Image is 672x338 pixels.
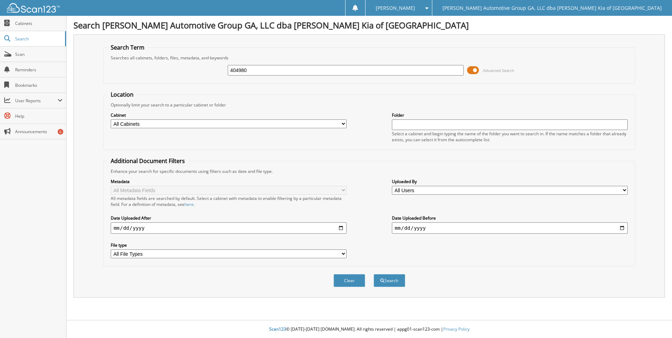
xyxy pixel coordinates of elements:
[443,326,470,332] a: Privacy Policy
[15,82,63,88] span: Bookmarks
[107,91,137,98] legend: Location
[392,131,628,143] div: Select a cabinet and begin typing the name of the folder you want to search in. If the name match...
[107,55,631,61] div: Searches all cabinets, folders, files, metadata, and keywords
[392,222,628,234] input: end
[15,113,63,119] span: Help
[376,6,415,10] span: [PERSON_NAME]
[269,326,286,332] span: Scan123
[15,67,63,73] span: Reminders
[392,178,628,184] label: Uploaded By
[374,274,405,287] button: Search
[107,157,188,165] legend: Additional Document Filters
[66,321,672,338] div: © [DATE]-[DATE] [DOMAIN_NAME]. All rights reserved | appg01-scan123-com |
[107,44,148,51] legend: Search Term
[15,98,58,104] span: User Reports
[111,112,347,118] label: Cabinet
[73,19,665,31] h1: Search [PERSON_NAME] Automotive Group GA, LLC dba [PERSON_NAME] Kia of [GEOGRAPHIC_DATA]
[111,215,347,221] label: Date Uploaded After
[392,112,628,118] label: Folder
[107,168,631,174] div: Enhance your search for specific documents using filters such as date and file type.
[483,68,514,73] span: Advanced Search
[15,51,63,57] span: Scan
[111,195,347,207] div: All metadata fields are searched by default. Select a cabinet with metadata to enable filtering b...
[111,178,347,184] label: Metadata
[15,36,62,42] span: Search
[185,201,194,207] a: here
[111,222,347,234] input: start
[7,3,60,13] img: scan123-logo-white.svg
[442,6,662,10] span: [PERSON_NAME] Automotive Group GA, LLC dba [PERSON_NAME] Kia of [GEOGRAPHIC_DATA]
[107,102,631,108] div: Optionally limit your search to a particular cabinet or folder
[15,20,63,26] span: Cabinets
[15,129,63,135] span: Announcements
[58,129,63,135] div: 6
[111,242,347,248] label: File type
[392,215,628,221] label: Date Uploaded Before
[334,274,365,287] button: Clear
[637,304,672,338] iframe: Chat Widget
